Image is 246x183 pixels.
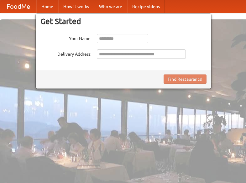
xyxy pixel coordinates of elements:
[40,17,207,26] h3: Get Started
[36,0,58,13] a: Home
[0,0,36,13] a: FoodMe
[40,49,91,57] label: Delivery Address
[94,0,127,13] a: Who we are
[58,0,94,13] a: How it works
[40,34,91,42] label: Your Name
[164,74,207,84] button: Find Restaurants!
[127,0,165,13] a: Recipe videos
